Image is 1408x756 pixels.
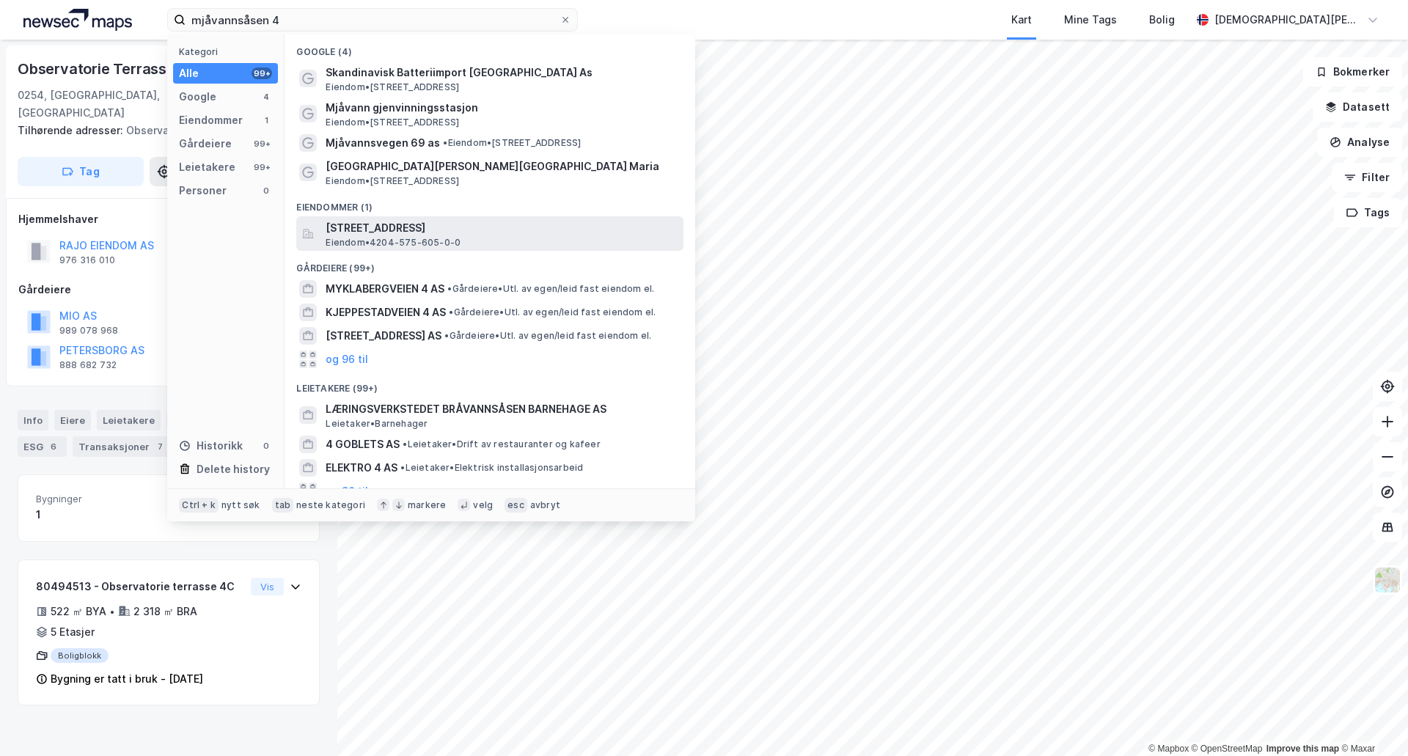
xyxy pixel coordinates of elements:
span: Eiendom • [STREET_ADDRESS] [326,175,459,187]
span: • [449,307,453,318]
div: • [109,606,115,617]
div: Leietakere (99+) [285,371,695,397]
div: Historikk [179,437,243,455]
a: Mapbox [1148,744,1189,754]
div: 7 [153,439,167,454]
div: 99+ [252,67,272,79]
span: Mjåvannsvegen 69 as [326,134,440,152]
div: Bygning er tatt i bruk - [DATE] [51,670,203,688]
span: [STREET_ADDRESS] AS [326,327,441,345]
div: 99+ [252,161,272,173]
span: ELEKTRO 4 AS [326,459,397,477]
button: og 96 til [326,482,368,500]
span: [GEOGRAPHIC_DATA][PERSON_NAME][GEOGRAPHIC_DATA] Maria [326,158,678,175]
div: Google [179,88,216,106]
div: 2 318 ㎡ BRA [133,603,197,620]
div: Kontrollprogram for chat [1335,686,1408,756]
div: Observatorie Terrasse 4d [18,57,199,81]
button: og 96 til [326,351,368,368]
span: Eiendom • [STREET_ADDRESS] [326,81,459,93]
button: Tag [18,157,144,186]
div: 976 316 010 [59,254,115,266]
input: Søk på adresse, matrikkel, gårdeiere, leietakere eller personer [186,9,560,31]
div: Bolig [1149,11,1175,29]
span: Gårdeiere • Utl. av egen/leid fast eiendom el. [444,330,651,342]
a: OpenStreetMap [1192,744,1263,754]
div: Gårdeiere [179,135,232,153]
span: • [400,462,405,473]
span: MYKLABERGVEIEN 4 AS [326,280,444,298]
span: [STREET_ADDRESS] [326,219,678,237]
div: Leietakere [97,410,161,430]
span: Gårdeiere • Utl. av egen/leid fast eiendom el. [449,307,656,318]
span: LÆRINGSVERKSTEDET BRÅVANNSÅSEN BARNEHAGE AS [326,400,678,418]
span: Eiendom • [STREET_ADDRESS] [443,137,581,149]
div: Ctrl + k [179,498,219,513]
div: Gårdeiere [18,281,319,298]
span: • [403,438,407,449]
div: esc [505,498,527,513]
div: Eiendommer (1) [285,190,695,216]
img: Z [1374,566,1401,594]
button: Vis [251,578,284,595]
div: Mine Tags [1064,11,1117,29]
div: neste kategori [296,499,365,511]
div: 0254, [GEOGRAPHIC_DATA], [GEOGRAPHIC_DATA] [18,87,205,122]
div: 888 682 732 [59,359,117,371]
div: 1 [260,114,272,126]
div: 0 [260,440,272,452]
div: Leietakere [179,158,235,176]
button: Filter [1332,163,1402,192]
span: Bygninger [36,493,163,505]
span: • [444,330,449,341]
span: Gårdeiere • Utl. av egen/leid fast eiendom el. [447,283,654,295]
a: Improve this map [1266,744,1339,754]
span: Mjåvann gjenvinningsstasjon [326,99,678,117]
div: Info [18,410,48,430]
span: • [447,283,452,294]
span: Leietaker • Drift av restauranter og kafeer [403,438,600,450]
span: 4 GOBLETS AS [326,436,400,453]
button: Bokmerker [1303,57,1402,87]
span: Eiendom • 4204-575-605-0-0 [326,237,461,249]
div: Kategori [179,46,278,57]
span: Leietaker • Elektrisk installasjonsarbeid [400,462,583,474]
div: 4 [260,91,272,103]
button: Datasett [1313,92,1402,122]
div: Transaksjoner [73,436,173,457]
div: Google (4) [285,34,695,61]
div: Hjemmelshaver [18,210,319,228]
div: Kart [1011,11,1032,29]
iframe: Chat Widget [1335,686,1408,756]
div: 99+ [252,138,272,150]
button: Analyse [1317,128,1402,157]
div: Datasett [166,410,221,430]
button: Tags [1334,198,1402,227]
div: Gårdeiere (99+) [285,251,695,277]
div: Eiendommer [179,111,243,129]
div: nytt søk [221,499,260,511]
span: Skandinavisk Batteriimport [GEOGRAPHIC_DATA] As [326,64,678,81]
div: 6 [46,439,61,454]
div: Personer [179,182,227,199]
span: Eiendom • [STREET_ADDRESS] [326,117,459,128]
div: 1 [36,506,163,524]
div: velg [473,499,493,511]
div: 989 078 968 [59,325,118,337]
div: 5 Etasjer [51,623,95,641]
span: • [443,137,447,148]
div: Observatorie Terrasse 4c [18,122,308,139]
span: KJEPPESTADVEIEN 4 AS [326,304,446,321]
span: Tilhørende adresser: [18,124,126,136]
div: ESG [18,436,67,457]
div: Eiere [54,410,91,430]
div: markere [408,499,446,511]
div: [DEMOGRAPHIC_DATA][PERSON_NAME] [1214,11,1361,29]
div: Alle [179,65,199,82]
img: logo.a4113a55bc3d86da70a041830d287a7e.svg [23,9,132,31]
div: Delete history [197,460,270,478]
div: 0 [260,185,272,197]
span: Leietaker • Barnehager [326,418,428,430]
div: 522 ㎡ BYA [51,603,106,620]
div: 80494513 - Observatorie terrasse 4C [36,578,245,595]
